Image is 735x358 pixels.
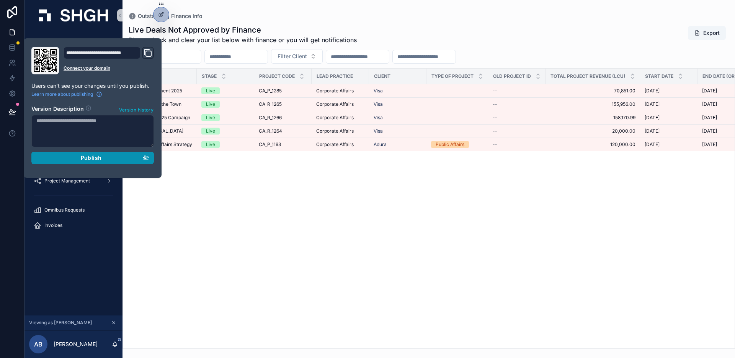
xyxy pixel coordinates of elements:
a: -- [493,115,541,121]
span: Corporate Affairs [316,101,354,107]
a: CA_R_1264 [259,128,307,134]
a: Visa - Talk of the Town [132,101,192,107]
span: [DATE] [645,88,660,94]
a: Invoices [29,218,118,232]
a: Adura [374,141,387,148]
span: Lead Practice [317,73,353,79]
a: Learn more about publishing [31,91,102,97]
button: Export [688,26,726,40]
a: Visa - A2A 2025 Campaign [132,115,192,121]
span: CA_R_1266 [259,115,282,121]
a: CA_R_1265 [259,101,307,107]
a: [DATE] [645,115,693,121]
a: Corporate Affairs [316,141,364,148]
span: Invoices [44,222,62,228]
a: Visa [374,128,383,134]
span: -- [493,101,497,107]
span: CA_R_1264 [259,128,282,134]
span: Corporate Affairs [316,115,354,121]
a: Corporate Affairs [316,115,364,121]
span: Corporate Affairs [316,141,354,148]
span: Client [374,73,390,79]
span: Publish [81,154,101,161]
a: Visa [374,101,422,107]
span: Outstanding Finance Info [138,12,202,20]
a: Live [201,128,250,135]
span: Version history [119,105,154,113]
a: Omnibus Requests [29,203,118,217]
a: CA_R_1266 [259,115,307,121]
span: Visa [374,115,383,121]
a: Visa [374,88,383,94]
a: Visa Secondment 2025 [132,88,192,94]
span: [DATE] [702,141,717,148]
div: Live [206,128,215,135]
span: Old Project ID [493,73,531,79]
span: CA_P_1285 [259,88,282,94]
a: Adura Corp Affairs Strategy [132,141,192,148]
span: -- [493,141,497,148]
span: Project Management [44,178,90,184]
a: Outstanding Finance Info [129,12,202,20]
a: Adura [374,141,422,148]
span: -- [493,128,497,134]
span: Stage [202,73,217,79]
a: Visa [374,128,422,134]
a: Live [201,141,250,148]
h2: Version Description [31,105,84,113]
img: App logo [39,9,108,21]
a: Live [201,101,250,108]
span: CA_R_1265 [259,101,282,107]
span: Project Code [259,73,295,79]
a: CA_P_1285 [259,88,307,94]
a: Visa [374,101,383,107]
a: -- [493,101,541,107]
div: Domain and Custom Link [64,47,154,74]
button: Publish [31,152,154,164]
span: [DATE] [702,101,717,107]
a: Public Affairs [431,141,483,148]
span: Start Date [645,73,673,79]
div: scrollable content [24,31,122,242]
a: Live [201,87,250,94]
div: Public Affairs [436,141,464,148]
p: Users can't see your changes until you publish. [31,82,154,90]
a: 155,956.00 [550,101,635,107]
a: [DATE] [645,88,693,94]
span: AB [34,340,42,349]
div: Live [206,87,215,94]
a: [DATE] [645,128,693,134]
a: -- [493,141,541,148]
a: Visa [374,88,422,94]
span: -- [493,88,497,94]
a: 70,851.00 [550,88,635,94]
span: [DATE] [645,101,660,107]
a: -- [493,128,541,134]
span: [DATE] [645,128,660,134]
span: 158,170.99 [550,115,635,121]
span: Please check and clear your list below with finance or you will get notifications [129,35,357,44]
a: 20,000.00 [550,128,635,134]
div: Live [206,141,215,148]
h1: Live Deals Not Approved by Finance [129,25,357,35]
a: Deals and Projects New [29,36,118,50]
span: Filter Client [278,53,307,60]
a: Visa [374,115,422,121]
div: Live [206,114,215,121]
button: Select Button [271,49,323,64]
a: 120,000.00 [550,141,635,148]
span: [DATE] [645,141,660,148]
div: Live [206,101,215,108]
span: Total Project Revenue (LCU) [550,73,626,79]
span: [DATE] [702,128,717,134]
a: -- [493,88,541,94]
span: Type of Project [431,73,474,79]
